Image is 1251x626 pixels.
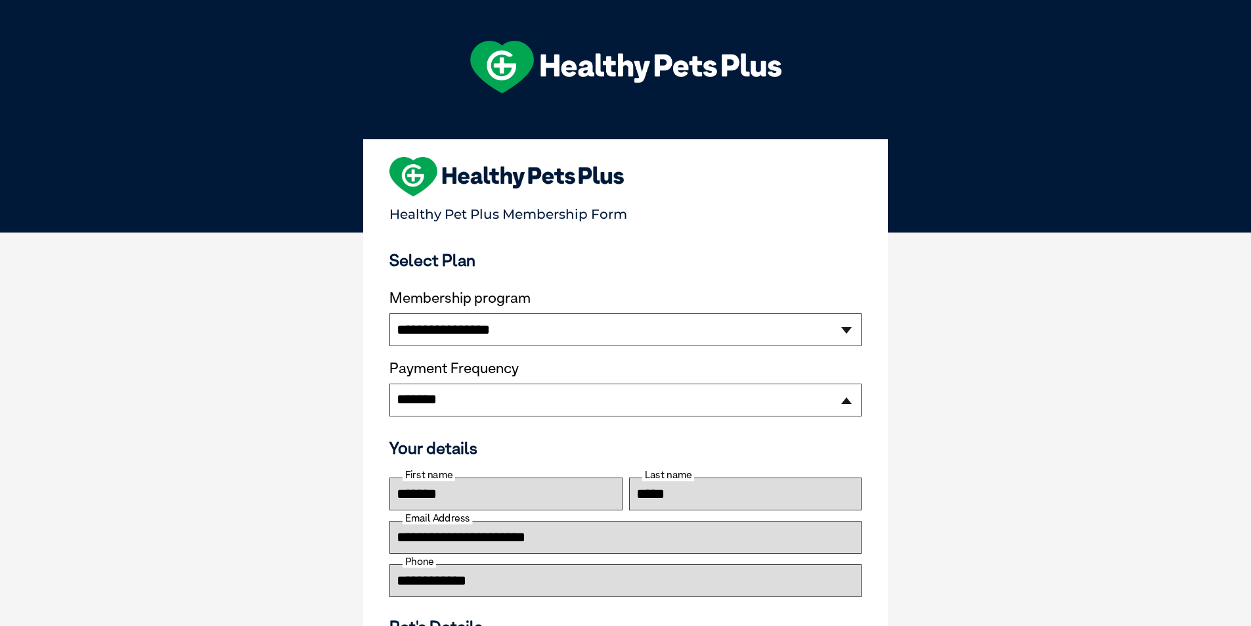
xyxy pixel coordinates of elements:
[389,157,624,196] img: heart-shape-hpp-logo-large.png
[470,41,781,93] img: hpp-logo-landscape-green-white.png
[389,250,862,270] h3: Select Plan
[403,512,472,524] label: Email Address
[389,200,862,222] p: Healthy Pet Plus Membership Form
[389,438,862,458] h3: Your details
[389,360,519,377] label: Payment Frequency
[403,556,436,568] label: Phone
[389,290,862,307] label: Membership program
[642,469,694,481] label: Last name
[403,469,455,481] label: First name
